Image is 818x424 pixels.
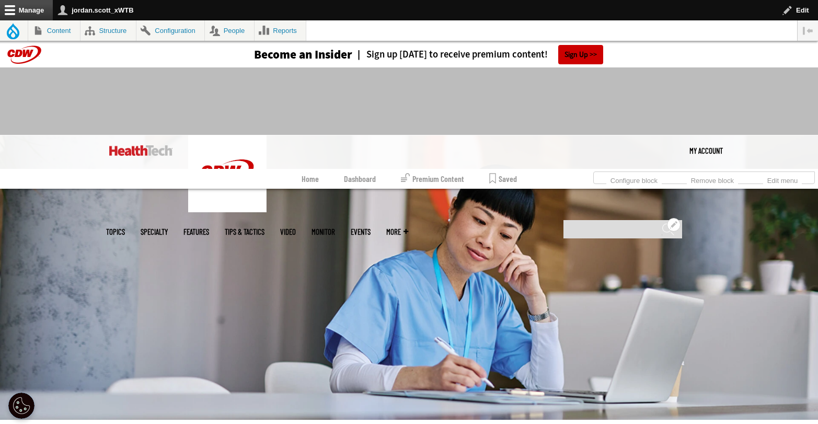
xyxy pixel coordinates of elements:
[188,135,267,212] img: Home
[401,169,464,189] a: Premium Content
[205,20,254,41] a: People
[255,20,306,41] a: Reports
[141,228,168,236] span: Specialty
[136,20,204,41] a: Configuration
[215,49,352,61] a: Become an Insider
[489,169,517,189] a: Saved
[188,204,267,215] a: CDW
[351,228,371,236] a: Events
[386,228,408,236] span: More
[312,228,335,236] a: MonITor
[8,393,34,419] button: Open Preferences
[80,20,136,41] a: Structure
[798,20,818,41] button: Vertical orientation
[689,135,723,166] div: User menu
[280,228,296,236] a: Video
[254,49,352,61] h3: Become an Insider
[28,20,80,41] a: Content
[183,228,209,236] a: Features
[344,169,376,189] a: Dashboard
[302,169,319,189] a: Home
[763,174,802,185] a: Edit menu
[606,174,662,185] a: Configure block
[687,174,738,185] a: Remove block
[8,393,34,419] div: Cookie Settings
[558,45,603,64] a: Sign Up
[689,135,723,166] a: My Account
[352,50,548,60] a: Sign up [DATE] to receive premium content!
[106,228,125,236] span: Topics
[109,145,172,156] img: Home
[667,218,681,232] button: Open configuration options
[219,78,600,125] iframe: advertisement
[225,228,264,236] a: Tips & Tactics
